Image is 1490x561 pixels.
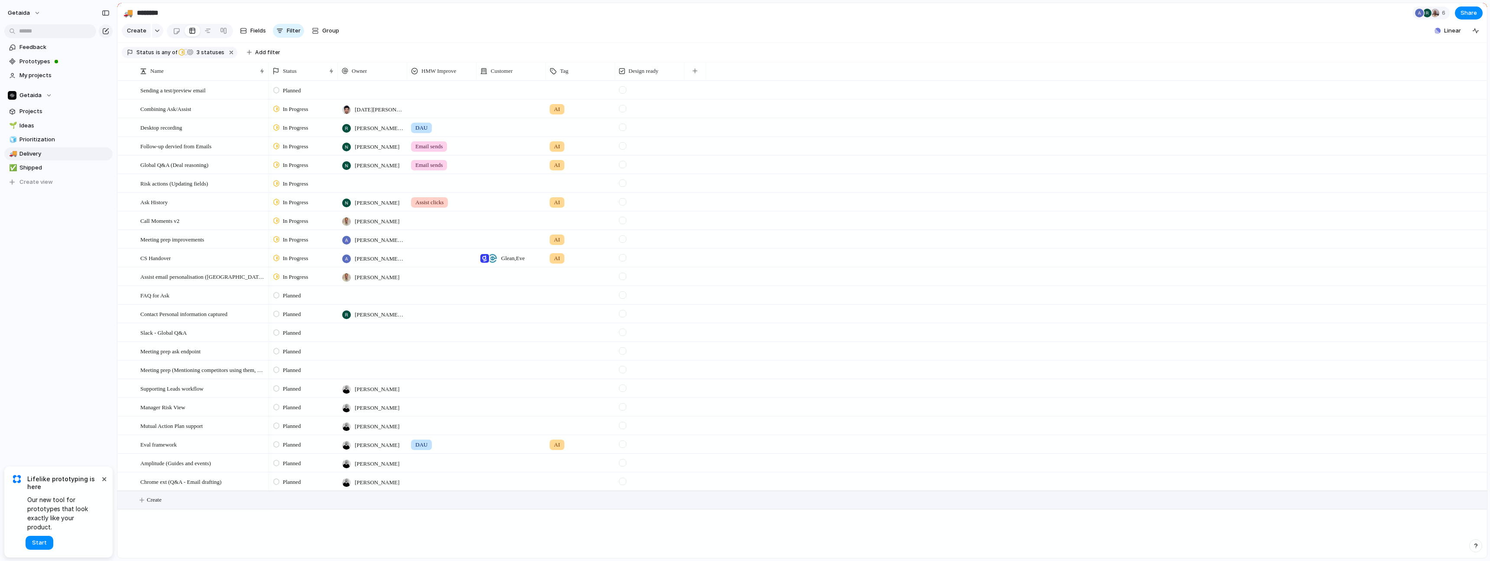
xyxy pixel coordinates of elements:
[4,6,45,20] button: getaida
[19,163,110,172] span: Shipped
[121,6,135,20] button: 🚚
[421,67,456,75] span: HMW Improve
[283,478,301,486] span: Planned
[283,67,297,75] span: Status
[140,365,266,375] span: Meeting prep (Mentioning competitors using them, or other similar companies)
[8,163,16,172] button: ✅
[122,24,151,38] button: Create
[355,478,399,487] span: [PERSON_NAME]
[283,254,308,263] span: In Progress
[4,119,113,132] a: 🌱Ideas
[19,121,110,130] span: Ideas
[491,67,513,75] span: Customer
[283,385,301,393] span: Planned
[140,346,201,356] span: Meeting prep ask endpoint
[140,290,169,300] span: FAQ for Ask
[156,49,160,56] span: is
[140,476,221,486] span: Chrome ext (Q&A - Email drafting)
[355,217,399,226] span: [PERSON_NAME]
[4,69,113,82] a: My projects
[415,440,428,449] span: DAU
[1455,7,1483,20] button: Share
[8,150,16,158] button: 🚚
[9,163,15,173] div: ✅
[27,475,100,491] span: Lifelike prototyping is here
[273,24,304,38] button: Filter
[140,458,211,468] span: Amplitude (Guides and events)
[19,107,110,116] span: Projects
[355,422,399,431] span: [PERSON_NAME]
[355,199,399,207] span: [PERSON_NAME]
[554,161,560,170] span: AI
[1444,26,1461,35] span: Linear
[4,105,113,118] a: Projects
[355,460,399,468] span: [PERSON_NAME]
[4,55,113,68] a: Prototypes
[283,422,301,431] span: Planned
[415,142,443,151] span: Email sends
[283,105,308,114] span: In Progress
[4,133,113,146] a: 🧊Prioritization
[355,236,403,245] span: [PERSON_NAME] Sarma
[255,49,280,56] span: Add filter
[160,49,177,56] span: any of
[308,24,343,38] button: Group
[4,176,113,189] button: Create view
[283,86,301,95] span: Planned
[355,404,399,412] span: [PERSON_NAME]
[1442,9,1448,17] span: 6
[136,49,154,56] span: Status
[236,24,269,38] button: Fields
[194,49,224,56] span: statuses
[19,71,110,80] span: My projects
[19,178,53,186] span: Create view
[355,161,399,170] span: [PERSON_NAME]
[628,67,658,75] span: Design ready
[9,149,15,159] div: 🚚
[242,46,285,59] button: Add filter
[1431,24,1464,37] button: Linear
[415,198,444,207] span: Assist clicks
[194,49,201,55] span: 3
[250,26,266,35] span: Fields
[140,327,187,337] span: Slack - Global Q&A
[554,142,560,151] span: AI
[9,121,15,130] div: 🌱
[127,26,146,35] span: Create
[140,383,204,393] span: Supporting Leads workflow
[8,121,16,130] button: 🌱
[355,124,403,133] span: [PERSON_NAME] [PERSON_NAME]
[8,135,16,144] button: 🧊
[355,385,399,394] span: [PERSON_NAME]
[19,57,110,66] span: Prototypes
[4,161,113,174] div: ✅Shipped
[27,495,100,532] span: Our new tool for prototypes that look exactly like your product.
[287,26,301,35] span: Filter
[554,198,560,207] span: AI
[140,178,208,188] span: Risk actions (Updating fields)
[283,347,301,356] span: Planned
[554,105,560,114] span: AI
[140,197,168,207] span: Ask History
[355,105,403,114] span: [DATE][PERSON_NAME]
[283,235,308,244] span: In Progress
[554,235,560,244] span: AI
[283,198,308,207] span: In Progress
[501,254,525,263] span: Glean , Eve
[154,48,179,57] button: isany of
[178,48,226,57] button: 3 statuses
[99,473,109,484] button: Dismiss
[4,147,113,160] a: 🚚Delivery
[140,160,208,170] span: Global Q&A (Deal reasoning)
[140,309,227,319] span: Contact Personal information captured
[1461,9,1477,17] span: Share
[19,150,110,158] span: Delivery
[283,310,301,319] span: Planned
[140,141,211,151] span: Follow-up dervied from Emails
[352,67,367,75] span: Owner
[150,67,164,75] span: Name
[355,441,399,450] span: [PERSON_NAME]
